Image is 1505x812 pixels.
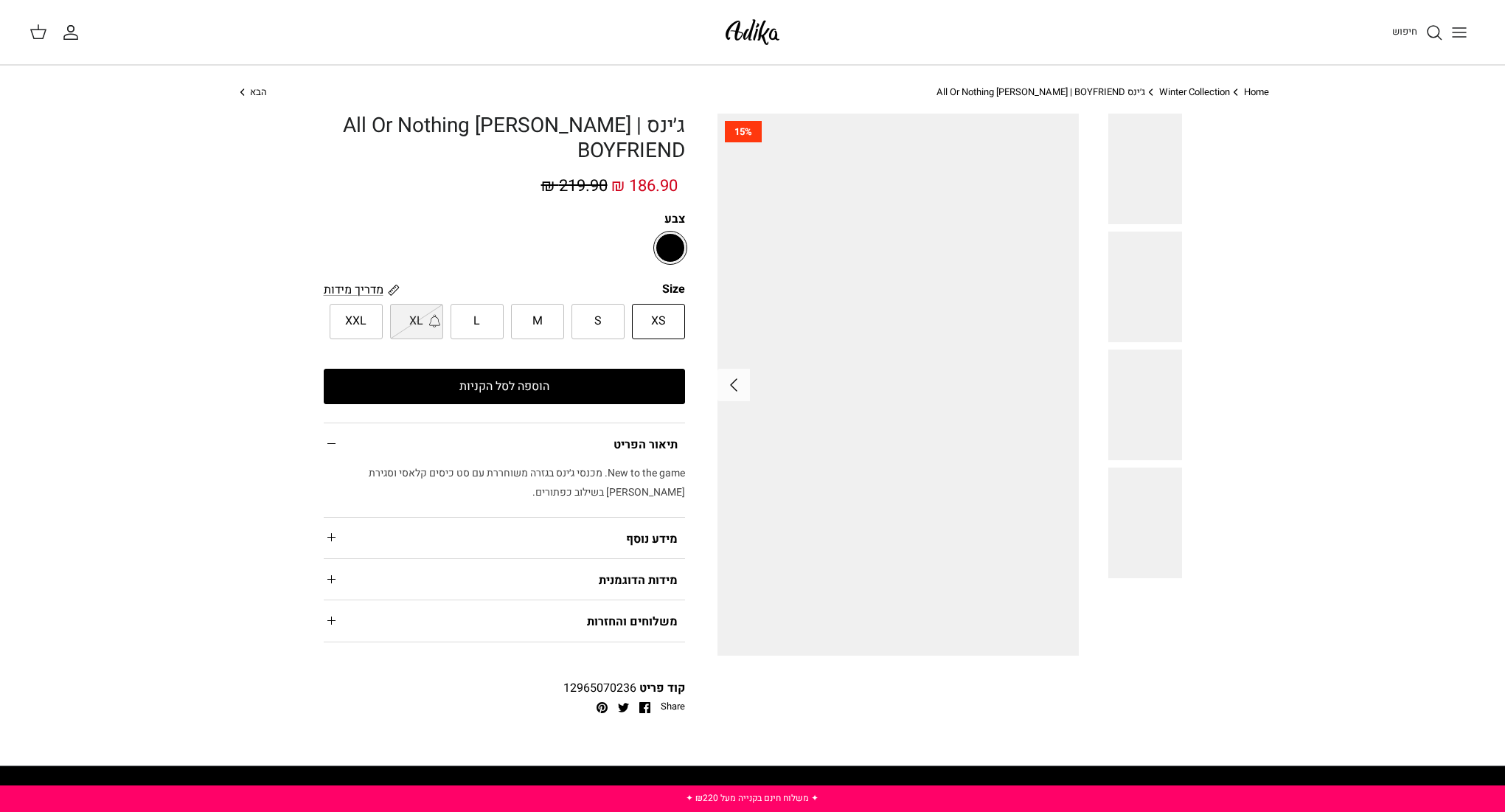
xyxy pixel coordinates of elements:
span: 12965070236 [563,679,636,697]
summary: תיאור הפריט [324,423,685,464]
legend: Size [662,281,685,297]
span: XL [409,312,423,331]
a: Winter Collection [1159,85,1230,99]
span: קוד פריט [639,679,685,697]
summary: משלוחים והחזרות [324,600,685,641]
img: Adika IL [721,15,784,49]
a: החשבון שלי [62,24,86,41]
span: XS [651,312,666,331]
span: 219.90 ₪ [541,174,608,198]
span: L [473,312,480,331]
span: M [532,312,543,331]
a: ✦ משלוח חינם בקנייה מעל ₪220 ✦ [686,791,818,805]
a: הבא [237,86,268,100]
button: Next [717,369,750,401]
summary: מידע נוסף [324,518,685,558]
span: חיפוש [1392,24,1417,38]
span: 186.90 ₪ [611,174,678,198]
span: S [594,312,602,331]
a: ג׳ינס All Or Nothing [PERSON_NAME] | BOYFRIEND [936,85,1145,99]
span: Share [661,700,685,714]
summary: מידות הדוגמנית [324,559,685,600]
a: מדריך מידות [324,281,400,298]
span: New to the game. מכנסי ג׳ינס בגזרה משוחררת עם סט כיסים קלאסי וסגירת [PERSON_NAME] בשילוב כפתורים. [369,465,685,500]
label: צבע [324,211,685,227]
span: מדריך מידות [324,281,383,299]
button: הוספה לסל הקניות [324,369,685,404]
button: Toggle menu [1443,16,1476,49]
a: Home [1244,85,1269,99]
span: הבא [250,85,267,99]
span: XXL [345,312,366,331]
a: חיפוש [1392,24,1443,41]
h1: ג׳ינס All Or Nothing [PERSON_NAME] | BOYFRIEND [324,114,685,163]
nav: Breadcrumbs [237,86,1269,100]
